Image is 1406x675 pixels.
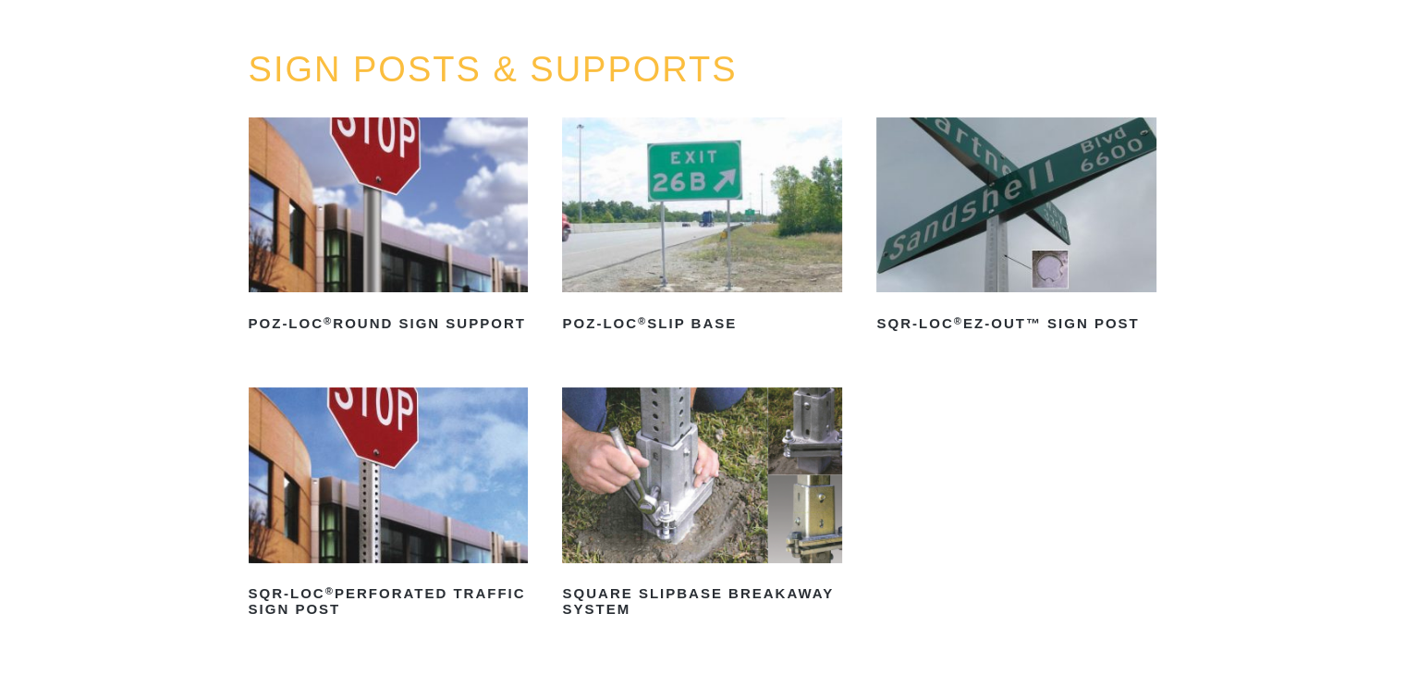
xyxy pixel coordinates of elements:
a: POZ-LOC®Slip Base [562,117,842,338]
sup: ® [954,315,963,326]
a: Square Slipbase Breakaway System [562,387,842,623]
h2: Square Slipbase Breakaway System [562,580,842,624]
a: POZ-LOC®Round Sign Support [249,117,529,338]
h2: POZ-LOC Slip Base [562,309,842,338]
h2: SQR-LOC EZ-Out™ Sign Post [876,309,1156,338]
a: SQR-LOC®EZ-Out™ Sign Post [876,117,1156,338]
a: SIGN POSTS & SUPPORTS [249,50,738,89]
a: SQR-LOC®Perforated Traffic Sign Post [249,387,529,623]
h2: SQR-LOC Perforated Traffic Sign Post [249,580,529,624]
sup: ® [638,315,647,326]
sup: ® [325,585,335,596]
h2: POZ-LOC Round Sign Support [249,309,529,338]
sup: ® [324,315,333,326]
